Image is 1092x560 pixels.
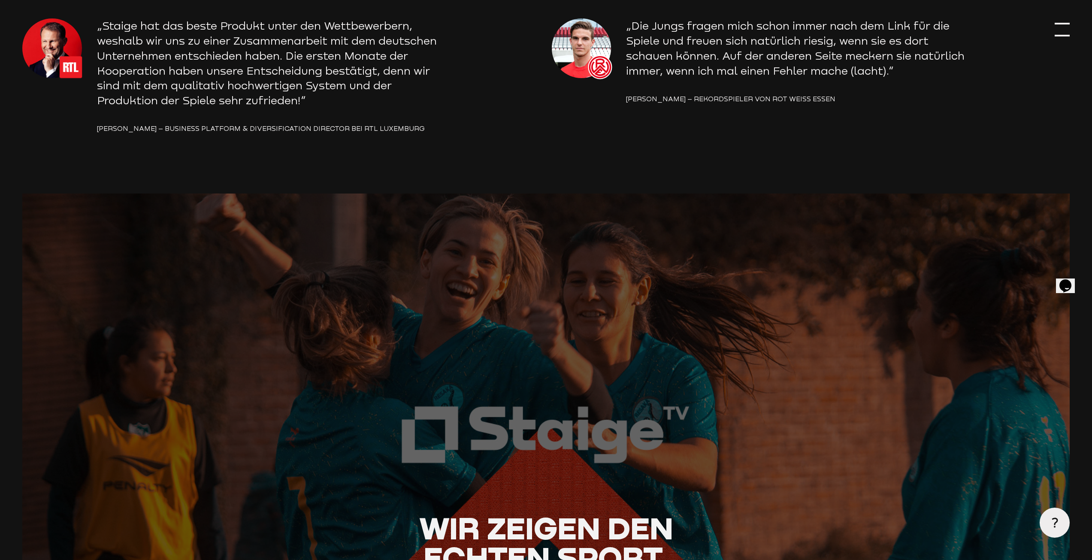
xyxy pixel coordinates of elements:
[626,18,991,78] p: „Die Jungs fragen mich schon immer nach dem Link für die Spiele und freuen sich natürlich riesig,...
[97,123,541,134] div: [PERSON_NAME] – Business Platform & Diversification Director bei RTL Luxemburg
[56,52,85,82] img: logo_rtl-1.png
[1056,267,1083,293] iframe: chat widget
[97,18,462,108] p: „Staige hat das beste Produkt unter den Wettbewerbern, weshalb wir uns zu einer Zusammenarbeit mi...
[585,52,615,82] img: logo_rwe.svg
[626,93,1070,104] div: [PERSON_NAME] – Rekordspieler von Rot Weiss Essen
